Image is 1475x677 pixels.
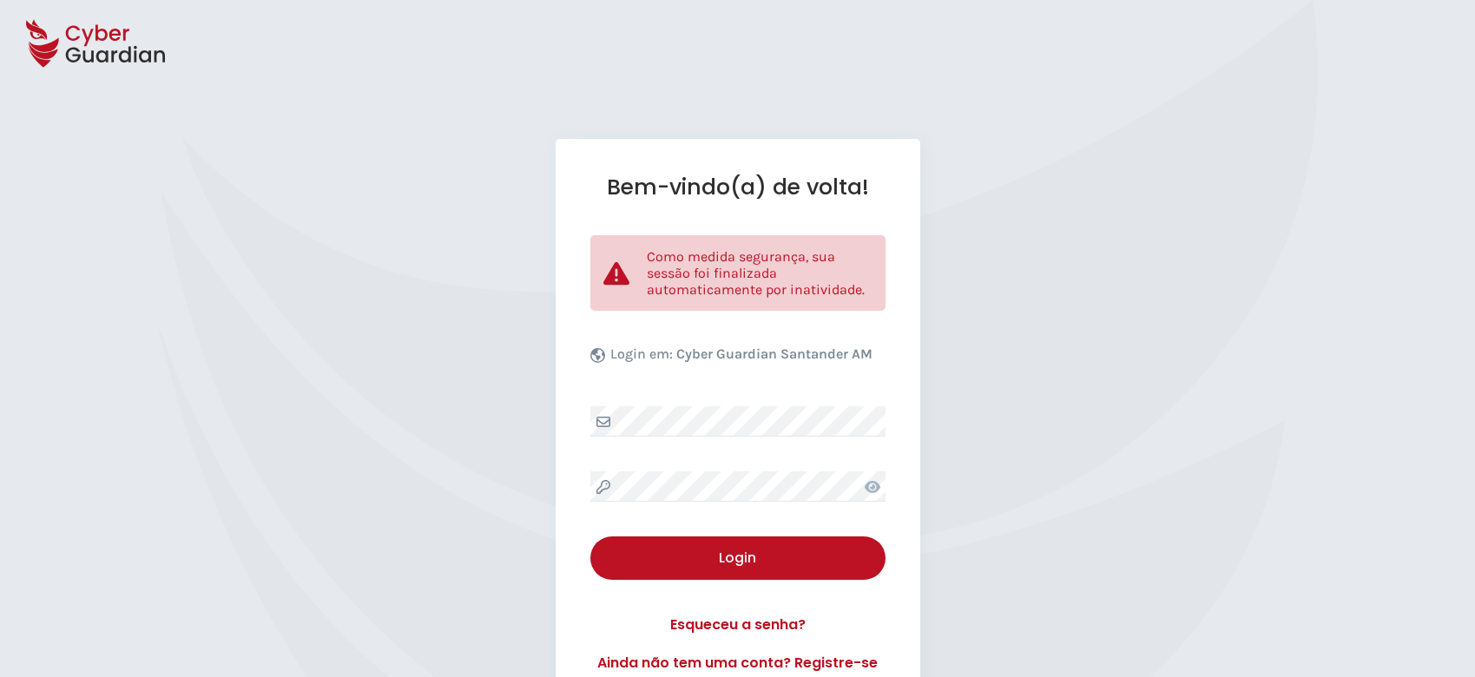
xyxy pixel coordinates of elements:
[676,345,872,362] b: Cyber Guardian Santander AM
[610,345,872,371] p: Login em:
[590,615,886,635] a: Esqueceu a senha?
[590,536,886,580] button: Login
[647,248,872,298] p: Como medida segurança, sua sessão foi finalizada automaticamente por inatividade.
[603,548,872,569] div: Login
[590,653,886,674] a: Ainda não tem uma conta? Registre-se
[590,174,886,200] h1: Bem-vindo(a) de volta!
